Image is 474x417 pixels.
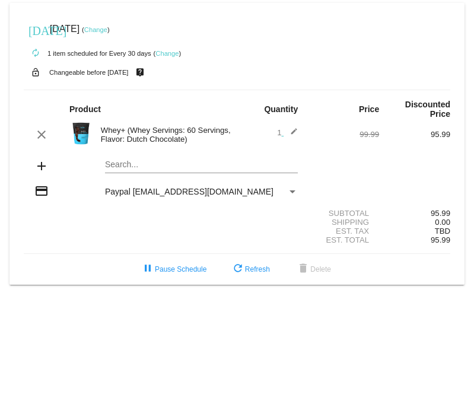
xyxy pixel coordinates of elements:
[221,259,279,280] button: Refresh
[308,130,379,139] div: 99.99
[34,159,49,173] mat-icon: add
[284,128,298,142] mat-icon: edit
[277,128,298,137] span: 1
[28,65,43,80] mat-icon: lock_open
[308,209,379,218] div: Subtotal
[24,50,151,57] small: 1 item scheduled for Every 30 days
[231,262,245,276] mat-icon: refresh
[105,187,273,196] span: Paypal [EMAIL_ADDRESS][DOMAIN_NAME]
[379,209,450,218] div: 95.99
[308,218,379,227] div: Shipping
[84,26,107,33] a: Change
[131,259,216,280] button: Pause Schedule
[141,265,206,273] span: Pause Schedule
[95,126,237,144] div: Whey+ (Whey Servings: 60 Servings, Flavor: Dutch Chocolate)
[105,187,298,196] mat-select: Payment Method
[155,50,179,57] a: Change
[435,218,450,227] span: 0.00
[359,104,379,114] strong: Price
[82,26,110,33] small: ( )
[105,160,298,170] input: Search...
[34,184,49,198] mat-icon: credit_card
[287,259,341,280] button: Delete
[308,227,379,235] div: Est. Tax
[133,65,147,80] mat-icon: live_help
[264,104,298,114] strong: Quantity
[154,50,182,57] small: ( )
[69,104,101,114] strong: Product
[405,100,450,119] strong: Discounted Price
[435,227,450,235] span: TBD
[34,128,49,142] mat-icon: clear
[379,130,450,139] div: 95.99
[69,122,93,145] img: Image-1-Carousel-Whey-5lb-Chocolate-no-badge-Transp.png
[296,262,310,276] mat-icon: delete
[296,265,331,273] span: Delete
[231,265,270,273] span: Refresh
[28,23,43,37] mat-icon: [DATE]
[49,69,129,76] small: Changeable before [DATE]
[431,235,450,244] span: 95.99
[141,262,155,276] mat-icon: pause
[308,235,379,244] div: Est. Total
[28,46,43,61] mat-icon: autorenew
